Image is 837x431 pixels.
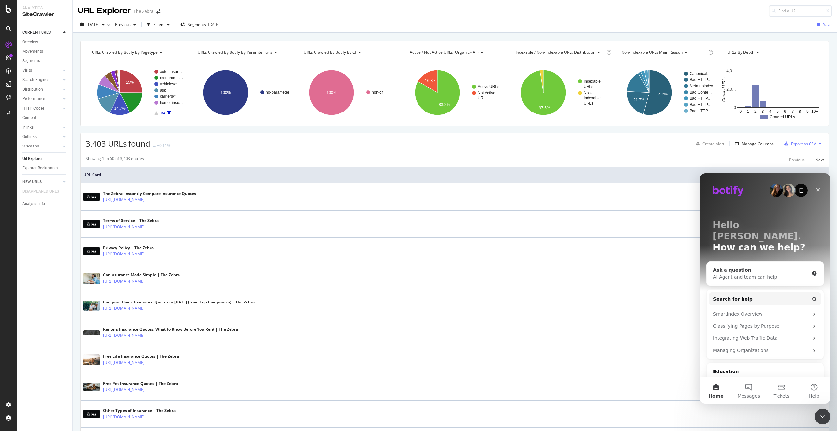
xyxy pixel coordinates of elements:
[403,64,506,121] div: A chart.
[690,78,712,82] text: Bad HTTP…
[160,88,166,93] text: ask
[22,39,68,45] a: Overview
[478,91,495,95] text: Not Active
[103,332,145,339] a: [URL][DOMAIN_NAME]
[103,359,145,366] a: [URL][DOMAIN_NAME]
[702,141,724,147] div: Create alert
[784,109,786,114] text: 6
[22,165,58,172] div: Explorer Bookmarks
[22,86,61,93] a: Distribution
[782,138,816,149] button: Export as CSV
[791,141,816,147] div: Export as CSV
[408,47,500,58] h4: Active / Not Active URLs
[266,90,289,95] text: no-parameter
[22,48,43,55] div: Movements
[633,98,644,102] text: 21.7%
[372,90,383,95] text: non-cf
[726,69,736,73] text: 4,0…
[220,90,231,95] text: 100%
[326,90,336,95] text: 100%
[823,22,832,27] div: Save
[22,29,61,36] a: CURRENT URLS
[762,109,764,114] text: 3
[815,157,824,163] div: Next
[770,115,795,119] text: Crawled URLs
[747,109,749,114] text: 1
[103,251,145,257] a: [URL][DOMAIN_NAME]
[815,156,824,164] button: Next
[92,49,158,55] span: URLs Crawled By Botify By pagetype
[22,200,45,207] div: Analysis Info
[22,77,61,83] a: Search Engines
[114,106,126,111] text: 14.7%
[103,299,255,305] div: Compare Home Insurance Quotes in [DATE] (from Top Companies) | The Zebra
[22,48,68,55] a: Movements
[799,109,801,114] text: 8
[103,408,176,414] div: Other Types of Insurance | The Zebra
[815,19,832,30] button: Save
[22,67,61,74] a: Visits
[160,76,183,80] text: resource_c…
[806,109,809,114] text: 9
[298,64,400,121] svg: A chart.
[83,220,100,228] img: main image
[769,5,832,17] input: Find a URL
[734,105,736,110] text: 0
[722,77,726,102] text: Crawled URLs
[103,387,145,393] a: [URL][DOMAIN_NAME]
[157,143,170,148] div: +0.11%
[178,19,222,30] button: Segments[DATE]
[86,64,188,121] svg: A chart.
[769,109,771,114] text: 4
[83,273,100,284] img: main image
[22,58,40,64] div: Segments
[439,102,450,107] text: 83.2%
[22,105,61,112] a: HTTP Codes
[86,138,150,149] span: 3,403 URLs found
[103,414,145,420] a: [URL][DOMAIN_NAME]
[103,218,173,224] div: Terms of Service | The Zebra
[657,92,668,96] text: 54.2%
[160,82,177,86] text: vehicles/*
[103,224,145,230] a: [URL][DOMAIN_NAME]
[690,96,712,101] text: Bad HTTP…
[196,47,288,58] h4: URLs Crawled By Botify By paramter_urls
[192,64,294,121] div: A chart.
[83,247,100,255] img: main image
[160,69,182,74] text: auto_insur…
[22,58,68,64] a: Segments
[22,11,67,18] div: SiteCrawler
[22,105,44,112] div: HTTP Codes
[153,22,164,27] div: Filters
[91,47,182,58] h4: URLs Crawled By Botify By pagetype
[690,109,712,113] text: Bad HTTP…
[584,96,601,100] text: Indexable
[789,156,805,164] button: Previous
[22,5,67,11] div: Analytics
[789,157,805,163] div: Previous
[22,39,38,45] div: Overview
[103,272,180,278] div: Car Insurance Made Simple | The Zebra
[83,354,100,365] img: main image
[103,245,173,251] div: Privacy Policy | The Zebra
[153,145,156,147] img: Equal
[22,124,61,131] a: Inlinks
[22,77,49,83] div: Search Engines
[509,64,612,121] div: A chart.
[160,111,165,115] text: 1/4
[742,141,774,147] div: Manage Columns
[693,138,724,149] button: Create alert
[584,101,593,106] text: URLs
[22,155,43,162] div: Url Explorer
[410,49,479,55] span: Active / Not Active URLs (organic - all)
